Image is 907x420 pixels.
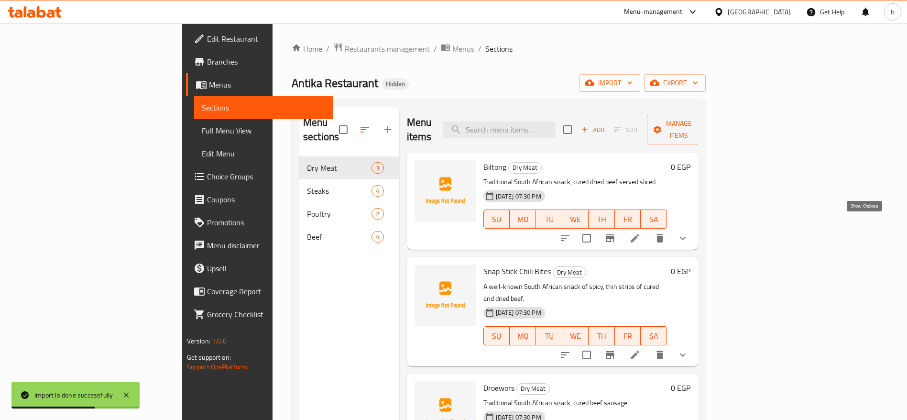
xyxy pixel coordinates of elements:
span: SU [488,329,506,343]
button: SA [641,210,667,229]
button: TH [589,326,615,345]
span: Poultry [307,208,372,220]
div: items [372,162,383,174]
button: sort-choices [554,227,577,250]
div: Poultry2 [299,202,399,225]
button: delete [648,343,671,366]
img: Biltong [415,160,476,221]
span: Dry Meat [553,267,586,278]
button: Branch-specific-item [599,343,622,366]
h6: 0 EGP [671,381,690,395]
span: Restaurants management [345,43,430,55]
button: delete [648,227,671,250]
a: Edit Restaurant [186,27,334,50]
span: Select to update [577,345,597,365]
span: Sort sections [353,118,376,141]
span: Manage items [655,118,703,142]
span: 1.0.0 [212,335,227,347]
span: h [891,7,895,17]
span: MO [514,329,532,343]
a: Menus [186,73,334,96]
div: Beef4 [299,225,399,248]
span: Hidden [382,80,409,88]
span: [DATE] 07:30 PM [492,192,545,201]
span: Select section first [608,122,647,137]
button: show more [671,227,694,250]
span: Sections [485,43,513,55]
p: Traditional South African snack, cured beef sausage [483,397,667,409]
button: Add [578,122,608,137]
div: Steaks4 [299,179,399,202]
span: Menus [452,43,474,55]
span: FR [619,329,637,343]
span: Edit Restaurant [207,33,326,44]
span: Dry Meat [509,162,541,173]
span: [DATE] 07:30 PM [492,308,545,317]
button: TU [536,210,562,229]
button: MO [510,326,536,345]
button: SU [483,210,510,229]
a: Promotions [186,211,334,234]
span: 4 [372,232,383,242]
button: SA [641,326,667,345]
span: FR [619,212,637,226]
h6: 0 EGP [671,160,690,174]
span: TH [592,212,611,226]
span: Full Menu View [202,125,326,136]
div: [GEOGRAPHIC_DATA] [728,7,791,17]
div: items [372,208,383,220]
span: Promotions [207,217,326,228]
button: SU [483,326,510,345]
div: Dry Meat [516,383,550,395]
span: 3 [372,164,383,173]
div: Dry Meat3 [299,156,399,179]
button: TH [589,210,615,229]
span: 4 [372,187,383,196]
span: Menus [209,79,326,90]
div: Dry Meat [307,162,372,174]
a: Restaurants management [333,43,430,55]
div: Dry Meat [508,162,542,174]
a: Choice Groups [186,165,334,188]
span: SA [645,329,663,343]
span: Grocery Checklist [207,309,326,320]
button: show more [671,343,694,366]
div: Dry Meat [553,266,586,278]
button: WE [562,210,589,229]
button: Add section [376,118,399,141]
span: WE [566,212,585,226]
span: Add item [578,122,608,137]
a: Edit Menu [194,142,334,165]
span: Dry Meat [517,383,549,394]
span: Select section [557,120,578,140]
span: Biltong [483,160,506,174]
a: Edit menu item [629,349,641,361]
span: Upsell [207,263,326,274]
span: Add [580,124,606,135]
span: Select to update [577,228,597,248]
span: WE [566,329,585,343]
span: MO [514,212,532,226]
h2: Menu items [407,115,432,144]
button: export [644,74,706,92]
div: Steaks [307,185,372,197]
span: Coupons [207,194,326,205]
button: FR [615,210,641,229]
button: MO [510,210,536,229]
span: export [652,77,698,89]
span: Branches [207,56,326,67]
div: items [372,185,383,197]
div: Menu-management [624,6,683,18]
input: search [443,122,556,138]
span: Sections [202,102,326,113]
span: Menu disclaimer [207,240,326,251]
a: Support.OpsPlatform [187,361,248,373]
button: Branch-specific-item [599,227,622,250]
span: TU [540,329,558,343]
span: Select all sections [333,120,353,140]
span: Beef [307,231,372,243]
span: Coverage Report [207,286,326,297]
img: Snap Stick Chili Bites [415,265,476,326]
